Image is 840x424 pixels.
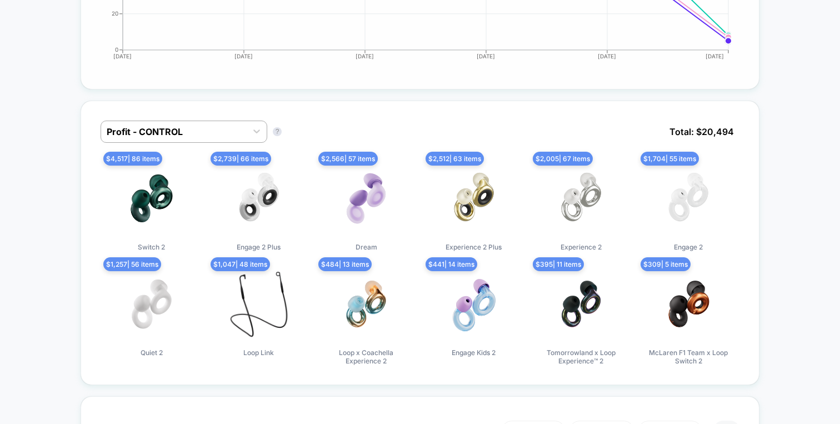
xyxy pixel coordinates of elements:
[533,257,584,271] span: $ 395 | 11 items
[318,257,372,271] span: $ 484 | 13 items
[115,46,118,53] tspan: 0
[356,243,377,251] span: Dream
[237,243,281,251] span: Engage 2 Plus
[138,243,165,251] span: Switch 2
[539,348,623,365] span: Tomorrowland x Loop Experience™ 2
[103,257,161,271] span: $ 1,257 | 56 items
[435,159,513,237] img: Experience 2 Plus
[647,348,730,365] span: McLaren F1 Team x Loop Switch 2
[598,53,617,59] tspan: [DATE]
[649,265,727,343] img: McLaren F1 Team x Loop Switch 2
[103,152,162,166] span: $ 4,517 | 86 items
[674,243,703,251] span: Engage 2
[706,53,724,59] tspan: [DATE]
[533,152,593,166] span: $ 2,005 | 67 items
[477,53,496,59] tspan: [DATE]
[113,265,191,343] img: Quiet 2
[220,265,298,343] img: Loop Link
[435,265,513,343] img: Engage Kids 2
[426,152,484,166] span: $ 2,512 | 63 items
[327,159,405,237] img: Dream
[112,10,118,17] tspan: 20
[356,53,374,59] tspan: [DATE]
[542,159,620,237] img: Experience 2
[426,257,477,271] span: $ 441 | 14 items
[141,348,163,357] span: Quiet 2
[649,159,727,237] img: Engage 2
[234,53,253,59] tspan: [DATE]
[273,127,282,136] button: ?
[211,152,271,166] span: $ 2,739 | 66 items
[324,348,408,365] span: Loop x Coachella Experience 2
[446,243,502,251] span: Experience 2 Plus
[561,243,602,251] span: Experience 2
[113,53,132,59] tspan: [DATE]
[113,159,191,237] img: Switch 2
[318,152,378,166] span: $ 2,566 | 57 items
[542,265,620,343] img: Tomorrowland x Loop Experience™ 2
[641,152,699,166] span: $ 1,704 | 55 items
[641,257,691,271] span: $ 309 | 5 items
[220,159,298,237] img: Engage 2 Plus
[452,348,496,357] span: Engage Kids 2
[243,348,274,357] span: Loop Link
[211,257,270,271] span: $ 1,047 | 48 items
[327,265,405,343] img: Loop x Coachella Experience 2
[664,121,739,143] span: Total: $ 20,494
